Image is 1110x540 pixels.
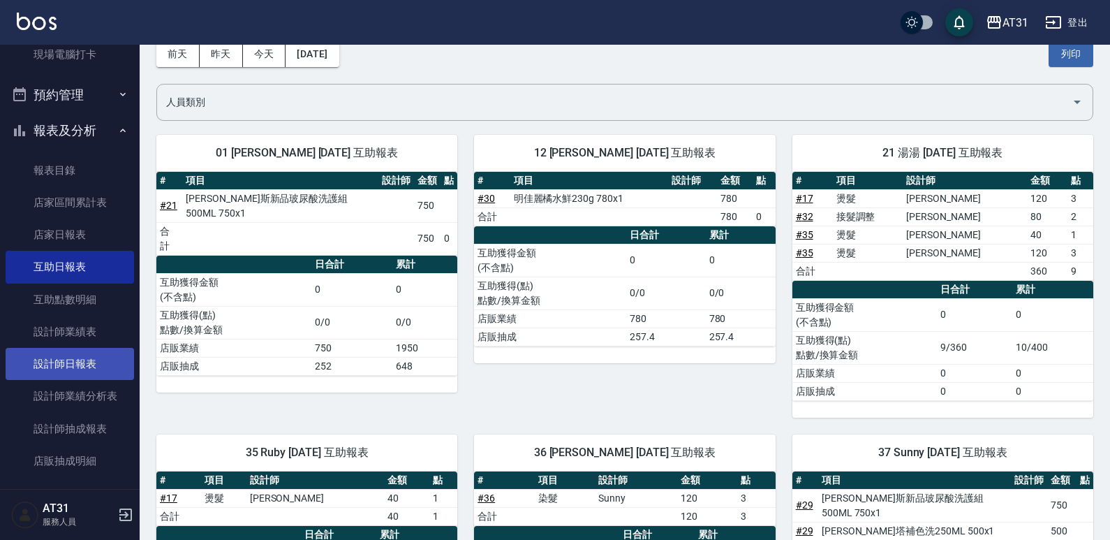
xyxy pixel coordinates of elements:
button: save [945,8,973,36]
span: 12 [PERSON_NAME] [DATE] 互助報表 [491,146,758,160]
td: 1 [1067,226,1093,244]
th: 設計師 [595,472,677,490]
button: 登出 [1039,10,1093,36]
td: 燙髮 [833,244,903,262]
td: 750 [311,339,392,357]
td: 80 [1027,207,1067,226]
th: 日合計 [311,256,392,274]
td: 互助獲得(點) 點數/換算金額 [156,306,311,339]
td: 0 [626,244,705,277]
td: 500 [1047,522,1076,540]
th: # [474,472,534,490]
td: 燙髮 [833,226,903,244]
th: 金額 [1027,172,1067,190]
th: 設計師 [378,172,415,190]
th: 金額 [677,472,737,490]
th: 設計師 [246,472,385,490]
td: 780 [626,309,705,328]
td: 3 [1067,189,1093,207]
a: 互助點數明細 [6,284,134,316]
td: 店販抽成 [792,382,937,400]
th: # [792,172,833,190]
a: #21 [160,200,177,211]
td: 0 [1012,364,1093,382]
span: 21 湯湯 [DATE] 互助報表 [809,146,1076,160]
td: 明佳麗橘水鮮230g 780x1 [510,189,668,207]
button: 前天 [156,41,200,67]
td: 0/0 [311,306,392,339]
td: 0 [937,298,1012,331]
button: AT31 [980,8,1034,37]
th: 點 [737,472,776,490]
td: 9/360 [937,331,1012,364]
th: 點 [1076,472,1093,490]
a: #32 [796,211,813,222]
td: 合計 [156,222,182,255]
a: #17 [160,492,177,504]
th: 點 [441,172,457,190]
td: 0 [311,273,392,306]
th: 設計師 [1011,472,1047,490]
td: 0 [937,382,1012,400]
td: 750 [1047,489,1076,522]
td: 互助獲得金額 (不含點) [792,298,937,331]
input: 人員名稱 [163,90,1066,115]
td: 2 [1067,207,1093,226]
td: Sunny [595,489,677,507]
th: 金額 [384,472,429,490]
td: 3 [737,489,776,507]
td: 接髮調整 [833,207,903,226]
th: 累計 [1012,281,1093,299]
td: 店販抽成 [474,328,626,346]
td: 0 [937,364,1012,382]
th: # [792,472,818,490]
td: 1 [429,489,458,507]
td: 店販抽成 [156,357,311,375]
a: #30 [478,193,495,204]
table: a dense table [156,172,457,256]
th: 點 [1067,172,1093,190]
th: 項目 [201,472,246,490]
td: 店販業績 [792,364,937,382]
td: 染髮 [535,489,595,507]
div: AT31 [1002,14,1028,31]
td: 0 [706,244,776,277]
td: 780 [717,189,753,207]
th: 項目 [818,472,1012,490]
td: 40 [384,489,429,507]
td: 120 [677,489,737,507]
th: 設計師 [668,172,717,190]
td: 0/0 [392,306,457,339]
table: a dense table [474,226,775,346]
td: [PERSON_NAME] [903,226,1027,244]
table: a dense table [474,172,775,226]
td: 0 [1012,298,1093,331]
td: 360 [1027,262,1067,280]
button: 今天 [243,41,286,67]
td: 750 [414,222,441,255]
td: 店販業績 [474,309,626,328]
a: 設計師業績分析表 [6,380,134,412]
th: 點 [753,172,775,190]
td: [PERSON_NAME]塔補色洗250ML 500x1 [818,522,1012,540]
td: 0 [1012,382,1093,400]
table: a dense table [474,472,775,526]
th: # [156,172,182,190]
a: #29 [796,499,813,511]
button: Open [1066,91,1088,113]
td: 燙髮 [833,189,903,207]
a: 現場電腦打卡 [6,38,134,71]
th: 設計師 [903,172,1027,190]
button: 昨天 [200,41,243,67]
span: 36 [PERSON_NAME] [DATE] 互助報表 [491,446,758,460]
td: 1950 [392,339,457,357]
td: 合計 [156,507,201,525]
th: 金額 [414,172,441,190]
th: # [156,472,201,490]
td: [PERSON_NAME] [903,244,1027,262]
td: [PERSON_NAME] [246,489,385,507]
a: #36 [478,492,495,504]
td: 互助獲得金額 (不含點) [156,273,311,306]
table: a dense table [792,281,1093,401]
button: 客戶管理 [6,483,134,519]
